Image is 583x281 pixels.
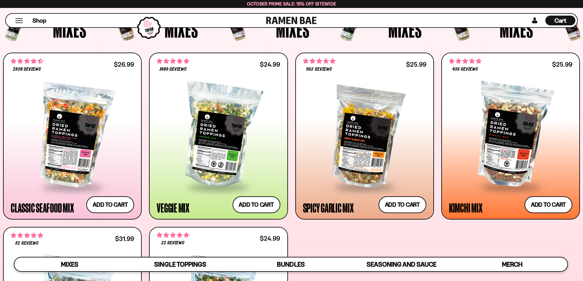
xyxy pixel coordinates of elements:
[306,67,332,72] span: 963 reviews
[260,61,280,67] div: $24.99
[13,67,41,72] span: 2830 reviews
[449,57,481,65] span: 4.76 stars
[295,53,434,220] a: 4.75 stars 963 reviews $25.99 Spicy Garlic Mix Add to cart
[15,241,39,246] span: 82 reviews
[367,261,436,268] span: Seasoning and Sauce
[32,17,46,25] span: Shop
[247,1,336,7] span: October Prime Sale: 15% off Sitewide
[11,231,43,239] span: 4.83 stars
[552,61,572,67] div: $25.99
[115,236,134,242] div: $31.99
[502,261,522,268] span: Merch
[11,202,74,213] div: Classic Seafood Mix
[149,53,288,220] a: 4.76 stars 1409 reviews $24.99 Veggie Mix Add to cart
[3,53,142,220] a: 4.68 stars 2830 reviews $26.99 Classic Seafood Mix Add to cart
[441,53,580,220] a: 4.76 stars 436 reviews $25.99 Kimchi Mix Add to cart
[61,261,78,268] span: Mixes
[545,14,575,27] div: Cart
[233,196,280,213] button: Add to cart
[303,57,335,65] span: 4.75 stars
[346,257,457,271] a: Seasoning and Sauce
[125,257,235,271] a: Single Toppings
[86,196,134,213] button: Add to cart
[379,196,426,213] button: Add to cart
[14,257,125,271] a: Mixes
[11,57,43,65] span: 4.68 stars
[303,202,354,213] div: Spicy Garlic Mix
[161,241,185,246] span: 22 reviews
[154,261,206,268] span: Single Toppings
[525,196,572,213] button: Add to cart
[555,17,566,24] span: Cart
[15,18,23,23] button: Mobile Menu Trigger
[449,202,483,213] div: Kimchi Mix
[32,16,46,25] a: Shop
[277,261,305,268] span: Bundles
[457,257,567,271] a: Merch
[157,57,189,65] span: 4.76 stars
[157,231,189,239] span: 4.82 stars
[260,235,280,241] div: $24.99
[236,257,346,271] a: Bundles
[159,67,187,72] span: 1409 reviews
[406,61,426,67] div: $25.99
[452,67,478,72] span: 436 reviews
[114,61,134,67] div: $26.99
[157,202,189,213] div: Veggie Mix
